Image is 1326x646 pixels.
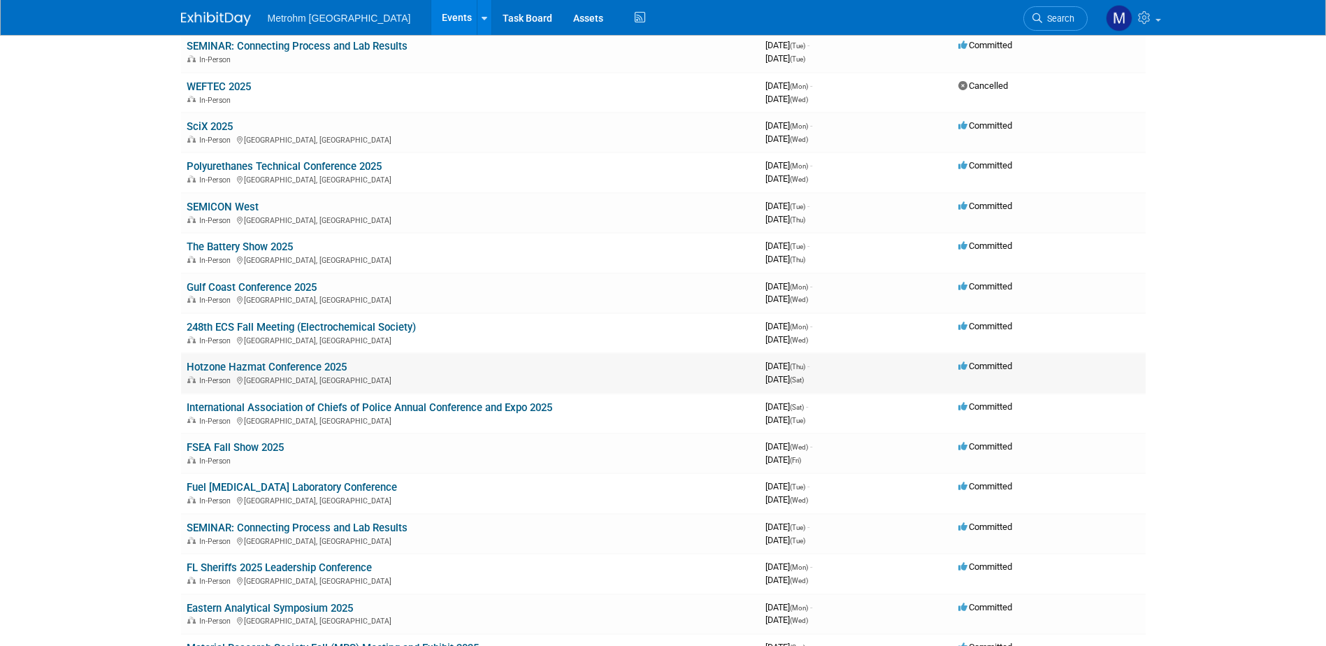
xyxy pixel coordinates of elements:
span: In-Person [199,336,235,345]
span: (Wed) [790,496,808,504]
span: (Tue) [790,537,805,545]
span: [DATE] [765,494,808,505]
span: [DATE] [765,53,805,64]
div: [GEOGRAPHIC_DATA], [GEOGRAPHIC_DATA] [187,294,754,305]
span: (Tue) [790,243,805,250]
span: In-Person [199,175,235,185]
span: - [807,241,809,251]
span: - [810,602,812,612]
span: (Mon) [790,604,808,612]
span: (Wed) [790,175,808,183]
img: In-Person Event [187,577,196,584]
span: [DATE] [765,214,805,224]
a: WEFTEC 2025 [187,80,251,93]
a: Gulf Coast Conference 2025 [187,281,317,294]
span: In-Person [199,376,235,385]
span: (Mon) [790,323,808,331]
a: International Association of Chiefs of Police Annual Conference and Expo 2025 [187,401,552,414]
span: [DATE] [765,321,812,331]
img: In-Person Event [187,136,196,143]
span: Cancelled [958,80,1008,91]
a: FSEA Fall Show 2025 [187,441,284,454]
span: Committed [958,281,1012,292]
span: Committed [958,361,1012,371]
img: In-Person Event [187,496,196,503]
span: (Wed) [790,617,808,624]
span: - [810,80,812,91]
span: - [806,401,808,412]
img: In-Person Event [187,216,196,223]
span: (Fri) [790,457,801,464]
a: Hotzone Hazmat Conference 2025 [187,361,347,373]
span: (Sat) [790,376,804,384]
span: Committed [958,40,1012,50]
span: - [807,40,809,50]
span: [DATE] [765,160,812,171]
div: [GEOGRAPHIC_DATA], [GEOGRAPHIC_DATA] [187,374,754,385]
img: In-Person Event [187,296,196,303]
a: SEMINAR: Connecting Process and Lab Results [187,522,408,534]
span: - [807,361,809,371]
span: (Tue) [790,417,805,424]
span: - [810,281,812,292]
span: (Tue) [790,483,805,491]
span: In-Person [199,216,235,225]
span: (Tue) [790,55,805,63]
span: (Mon) [790,122,808,130]
span: Committed [958,321,1012,331]
a: Eastern Analytical Symposium 2025 [187,602,353,615]
img: In-Person Event [187,256,196,263]
span: In-Person [199,256,235,265]
span: (Tue) [790,524,805,531]
span: Committed [958,201,1012,211]
span: In-Person [199,136,235,145]
span: [DATE] [765,241,809,251]
span: - [810,561,812,572]
span: [DATE] [765,254,805,264]
span: [DATE] [765,401,808,412]
span: (Wed) [790,336,808,344]
span: (Mon) [790,82,808,90]
span: - [807,522,809,532]
span: Committed [958,602,1012,612]
span: [DATE] [765,294,808,304]
a: Search [1023,6,1088,31]
div: [GEOGRAPHIC_DATA], [GEOGRAPHIC_DATA] [187,615,754,626]
span: In-Person [199,457,235,466]
span: (Wed) [790,296,808,303]
span: (Tue) [790,42,805,50]
img: In-Person Event [187,96,196,103]
span: (Sat) [790,403,804,411]
span: [DATE] [765,441,812,452]
div: [GEOGRAPHIC_DATA], [GEOGRAPHIC_DATA] [187,334,754,345]
img: In-Person Event [187,55,196,62]
span: [DATE] [765,361,809,371]
div: [GEOGRAPHIC_DATA], [GEOGRAPHIC_DATA] [187,494,754,505]
img: In-Person Event [187,457,196,464]
span: (Wed) [790,443,808,451]
span: (Mon) [790,162,808,170]
span: - [807,481,809,491]
a: Fuel [MEDICAL_DATA] Laboratory Conference [187,481,397,494]
span: Committed [958,241,1012,251]
span: [DATE] [765,40,809,50]
span: [DATE] [765,201,809,211]
span: [DATE] [765,120,812,131]
span: Committed [958,120,1012,131]
span: (Mon) [790,564,808,571]
span: - [810,441,812,452]
span: In-Person [199,296,235,305]
span: (Mon) [790,283,808,291]
a: Polyurethanes Technical Conference 2025 [187,160,382,173]
span: (Wed) [790,136,808,143]
span: (Thu) [790,256,805,264]
span: Committed [958,481,1012,491]
span: Committed [958,401,1012,412]
span: Committed [958,561,1012,572]
span: (Wed) [790,96,808,103]
span: - [810,321,812,331]
span: [DATE] [765,615,808,625]
span: Committed [958,441,1012,452]
div: [GEOGRAPHIC_DATA], [GEOGRAPHIC_DATA] [187,575,754,586]
span: In-Person [199,417,235,426]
